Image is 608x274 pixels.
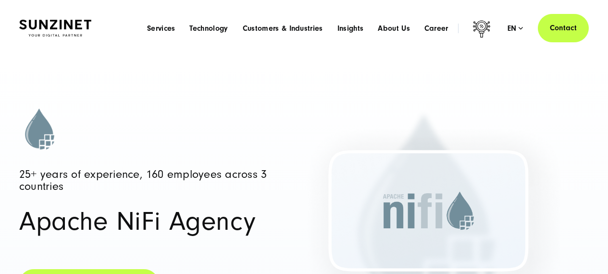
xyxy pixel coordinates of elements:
a: Customers & Industries [243,24,323,33]
img: apache_nifi_development-agency-SUNZINET [19,109,60,149]
a: Insights [337,24,364,33]
div: en [508,24,523,33]
h1: Apache NiFi Agency [19,208,280,235]
a: Technology [189,24,228,33]
img: SUNZINET Full Service Digital Agentur [19,20,91,37]
p: 25+ years of experience, 160 employees across 3 countries [19,169,280,193]
a: About Us [378,24,410,33]
a: Contact [538,14,589,42]
a: Career [424,24,448,33]
a: Services [147,24,175,33]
